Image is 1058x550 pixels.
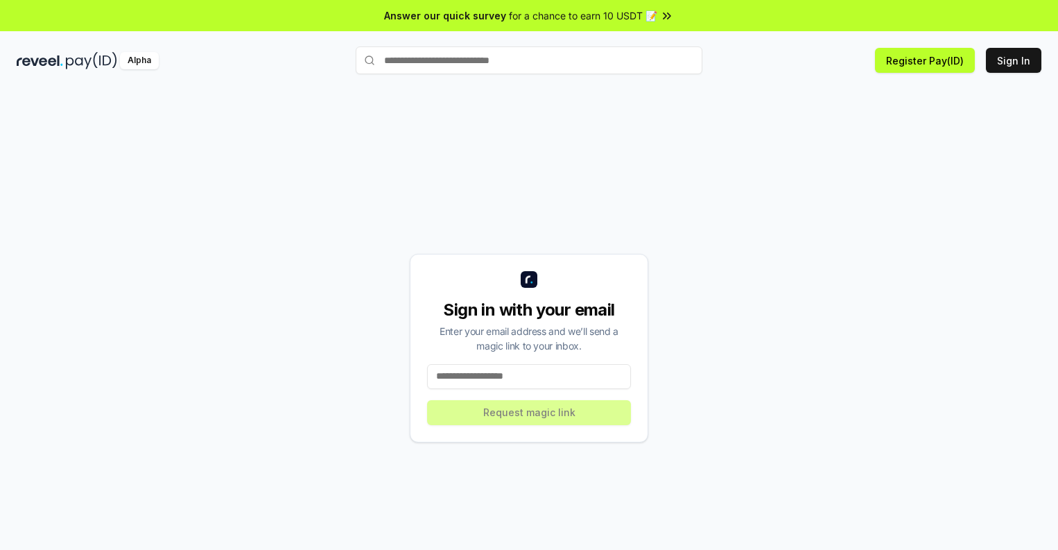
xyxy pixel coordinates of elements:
img: logo_small [521,271,537,288]
div: Sign in with your email [427,299,631,321]
div: Enter your email address and we’ll send a magic link to your inbox. [427,324,631,353]
button: Sign In [986,48,1041,73]
span: for a chance to earn 10 USDT 📝 [509,8,657,23]
button: Register Pay(ID) [875,48,975,73]
span: Answer our quick survey [384,8,506,23]
img: pay_id [66,52,117,69]
div: Alpha [120,52,159,69]
img: reveel_dark [17,52,63,69]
